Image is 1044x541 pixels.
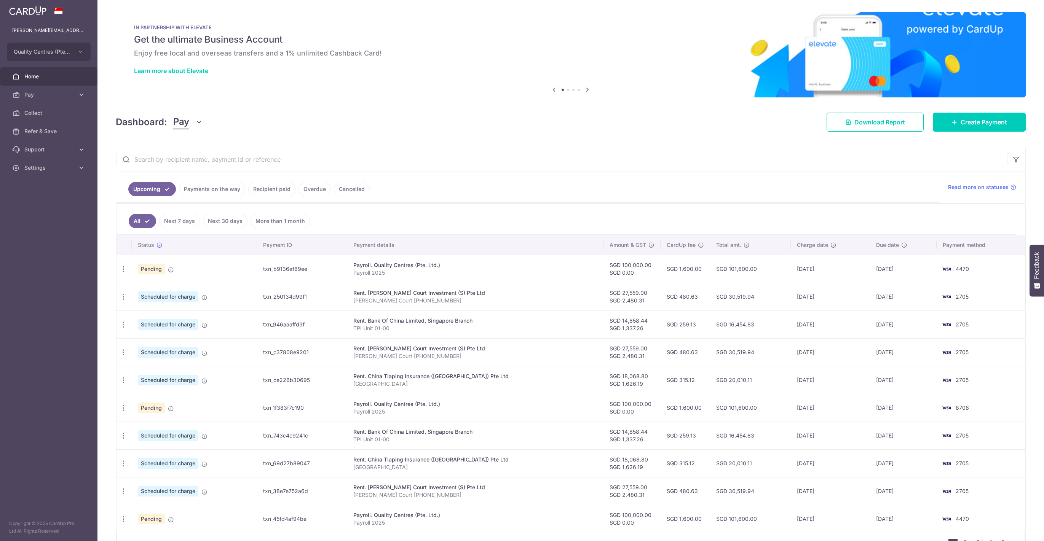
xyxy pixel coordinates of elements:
a: Overdue [299,182,331,196]
td: txn_69d27b89047 [257,449,347,477]
td: [DATE] [870,394,936,422]
td: SGD 16,454.83 [710,310,791,338]
span: Pay [173,115,189,129]
span: Pending [138,403,165,413]
p: [PERSON_NAME] Court [PHONE_NUMBER] [353,352,597,360]
div: Rent. Bank Of China Limited, Singapore Branch [353,317,597,325]
td: [DATE] [870,338,936,366]
td: SGD 30,519.94 [710,283,791,310]
h5: Get the ultimate Business Account [134,33,1007,46]
td: SGD 1,600.00 [661,394,710,422]
span: Charge date [797,241,828,249]
p: Payroll 2025 [353,269,597,277]
th: Payment details [347,235,603,255]
td: SGD 20,010.11 [710,449,791,477]
td: SGD 315.12 [661,366,710,394]
td: SGD 101,600.00 [710,394,791,422]
img: CardUp [9,6,46,15]
span: Collect [24,109,75,117]
td: txn_1f383f7c190 [257,394,347,422]
span: 2705 [956,293,969,300]
td: txn_743c4c9241c [257,422,347,449]
td: [DATE] [791,338,870,366]
td: SGD 259.13 [661,422,710,449]
td: SGD 480.63 [661,338,710,366]
td: SGD 100,000.00 SGD 0.00 [603,394,661,422]
img: Bank Card [939,376,954,385]
span: Scheduled for charge [138,375,198,385]
p: [PERSON_NAME] Court [PHONE_NUMBER] [353,491,597,499]
p: [PERSON_NAME][EMAIL_ADDRESS][DOMAIN_NAME] [12,27,85,34]
img: Bank Card [939,348,954,357]
div: Payroll. Quality Centres (Pte. Ltd.) [353,511,597,519]
a: Payments on the way [179,182,245,196]
span: Read more on statuses [948,183,1009,191]
span: Home [24,73,75,80]
td: SGD 101,600.00 [710,505,791,533]
p: TPI Unit 01-00 [353,436,597,443]
button: Quality Centres (Pte. Ltd.) [7,43,91,61]
span: 2705 [956,460,969,466]
td: SGD 30,519.94 [710,338,791,366]
span: 2705 [956,488,969,494]
td: SGD 27,559.00 SGD 2,480.31 [603,477,661,505]
img: Bank Card [939,514,954,523]
input: Search by recipient name, payment id or reference [116,147,1007,172]
span: Download Report [854,118,905,127]
td: [DATE] [870,449,936,477]
td: [DATE] [870,283,936,310]
a: More than 1 month [251,214,310,228]
td: SGD 480.63 [661,283,710,310]
td: SGD 18,068.80 SGD 1,626.19 [603,449,661,477]
td: SGD 1,600.00 [661,505,710,533]
span: Scheduled for charge [138,319,198,330]
td: [DATE] [791,505,870,533]
td: SGD 1,600.00 [661,255,710,283]
td: [DATE] [870,477,936,505]
td: [DATE] [791,310,870,338]
td: [DATE] [791,449,870,477]
a: Upcoming [128,182,176,196]
td: [DATE] [791,477,870,505]
span: 4470 [956,516,969,522]
td: SGD 100,000.00 SGD 0.00 [603,505,661,533]
button: Pay [173,115,203,129]
span: Amount & GST [610,241,646,249]
div: Rent. [PERSON_NAME] Court Investment (S) Pte Ltd [353,289,597,297]
span: Scheduled for charge [138,430,198,441]
h6: Enjoy free local and overseas transfers and a 1% unlimited Cashback Card! [134,49,1007,58]
button: Feedback - Show survey [1030,245,1044,296]
span: Scheduled for charge [138,458,198,469]
p: TPI Unit 01-00 [353,325,597,332]
td: [DATE] [870,310,936,338]
span: Settings [24,164,75,172]
span: Quality Centres (Pte. Ltd.) [14,48,70,56]
td: [DATE] [870,366,936,394]
a: Create Payment [933,113,1026,132]
span: 4470 [956,266,969,272]
a: Recipient paid [248,182,295,196]
td: SGD 18,068.80 SGD 1,626.19 [603,366,661,394]
span: Total amt. [716,241,741,249]
p: IN PARTNERSHIP WITH ELEVATE [134,24,1007,30]
img: Bank Card [939,264,954,274]
a: All [129,214,156,228]
td: [DATE] [791,283,870,310]
span: 2705 [956,377,969,383]
td: txn_ce226b30695 [257,366,347,394]
td: SGD 16,454.83 [710,422,791,449]
td: SGD 27,559.00 SGD 2,480.31 [603,283,661,310]
td: txn_45fd4af94be [257,505,347,533]
td: [DATE] [791,394,870,422]
span: 2705 [956,432,969,439]
td: SGD 480.63 [661,477,710,505]
p: [GEOGRAPHIC_DATA] [353,463,597,471]
div: Rent. China Tiaping Insurance ([GEOGRAPHIC_DATA]) Pte Ltd [353,372,597,380]
img: Bank Card [939,459,954,468]
span: 2705 [956,321,969,328]
span: Pending [138,264,165,274]
a: Download Report [827,113,924,132]
td: [DATE] [870,505,936,533]
td: SGD 14,858.44 SGD 1,337.26 [603,422,661,449]
td: [DATE] [791,255,870,283]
